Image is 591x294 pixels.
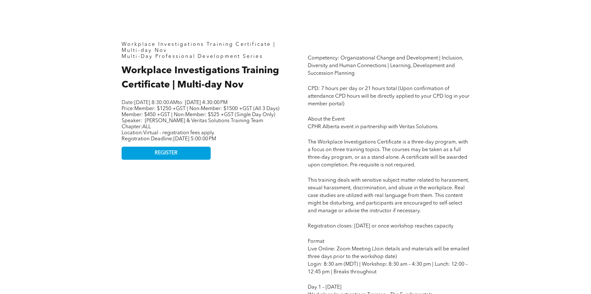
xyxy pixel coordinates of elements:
span: Price: [122,106,279,117]
span: Date: to [122,100,182,105]
span: [DATE] 8:30:00 AM [134,100,178,105]
span: Virtual - registration fees apply [143,130,214,136]
span: Member: $1250 +GST | Non-Member: $1500 +GST (All 3 Days) Member: $450 +GST | Non-Member: $525 +GS... [122,106,279,117]
span: [PERSON_NAME] & Veritas Solutions Training Team [145,118,263,123]
span: ALL [142,124,151,129]
span: Speaker: [122,118,142,123]
span: Multi-Day Professional Development Series [122,54,263,59]
a: REGISTER [122,147,211,160]
span: Workplace Investigations Training Certificate | Multi-day Nov [122,42,276,53]
span: Workplace Investigations Training Certificate | Multi-day Nov [122,66,279,90]
span: [DATE] 5:00:00 PM [173,136,216,142]
span: REGISTER [155,150,178,156]
span: [DATE] 4:30:00 PM [185,100,228,105]
span: Chapter: [122,124,151,129]
span: Location: Registration Deadline: [122,130,216,142]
